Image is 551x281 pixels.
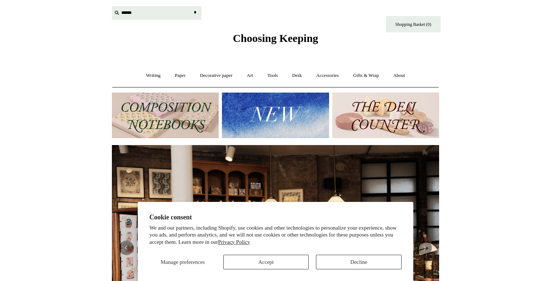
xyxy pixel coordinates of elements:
a: Gifts & Wrap [347,66,386,85]
h2: Cookie consent [149,214,402,221]
a: About [387,66,412,85]
img: 202302 Composition ledgers.jpg__PID:69722ee6-fa44-49dd-a067-31375e5d54ec [112,93,219,138]
a: Shopping Basket (0) [386,16,441,32]
img: New.jpg__PID:f73bdf93-380a-4a35-bcfe-7823039498e1 [222,93,329,138]
a: Desk [286,66,309,85]
a: Accessories [310,66,345,85]
button: Manage preferences [149,255,216,269]
button: Accept [223,255,309,269]
button: Decline [316,255,402,269]
span: Manage preferences [161,259,205,265]
a: Decorative paper [194,66,239,85]
span: Choosing Keeping [233,32,318,44]
a: Paper [168,66,192,85]
button: Next [417,241,432,255]
a: Privacy Policy [218,239,250,245]
button: Previous [119,241,134,255]
a: Writing [140,66,167,85]
p: We and our partners, including Shopify, use cookies and other technologies to personalize your ex... [149,225,402,246]
img: The Deli Counter [332,93,439,138]
a: Tools [261,66,285,85]
a: Art [240,66,259,85]
a: Choosing Keeping [233,38,318,43]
